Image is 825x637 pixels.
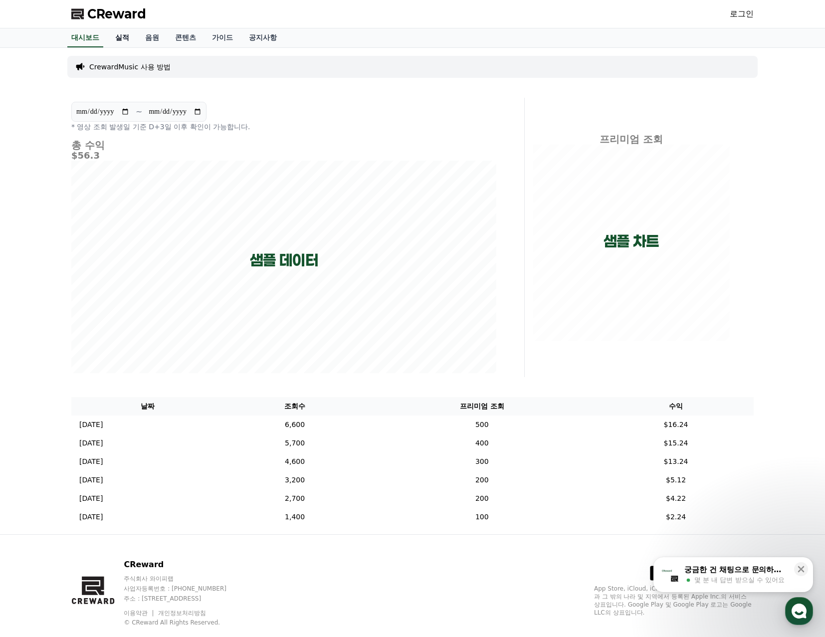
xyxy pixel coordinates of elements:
[71,6,146,22] a: CReward
[224,397,366,416] th: 조회수
[71,140,496,151] h4: 총 수익
[89,62,171,72] a: CrewardMusic 사용 방법
[79,438,103,448] p: [DATE]
[124,619,245,627] p: © CReward All Rights Reserved.
[79,475,103,485] p: [DATE]
[124,595,245,603] p: 주소 : [STREET_ADDRESS]
[71,397,224,416] th: 날짜
[107,28,137,47] a: 실적
[598,416,754,434] td: $16.24
[598,452,754,471] td: $13.24
[533,134,730,145] h4: 프리미엄 조회
[204,28,241,47] a: 가이드
[366,434,598,452] td: 400
[366,471,598,489] td: 200
[136,106,142,118] p: ~
[366,452,598,471] td: 300
[67,28,103,47] a: 대시보드
[598,508,754,526] td: $2.24
[366,416,598,434] td: 500
[224,434,366,452] td: 5,700
[598,397,754,416] th: 수익
[224,452,366,471] td: 4,600
[79,493,103,504] p: [DATE]
[124,610,155,617] a: 이용약관
[241,28,285,47] a: 공지사항
[224,508,366,526] td: 1,400
[3,316,66,341] a: 홈
[71,151,496,161] h5: $56.3
[79,420,103,430] p: [DATE]
[598,434,754,452] td: $15.24
[124,585,245,593] p: 사업자등록번호 : [PHONE_NUMBER]
[137,28,167,47] a: 음원
[79,456,103,467] p: [DATE]
[31,331,37,339] span: 홈
[158,610,206,617] a: 개인정보처리방침
[66,316,129,341] a: 대화
[224,471,366,489] td: 3,200
[87,6,146,22] span: CReward
[154,331,166,339] span: 설정
[124,575,245,583] p: 주식회사 와이피랩
[366,489,598,508] td: 200
[730,8,754,20] a: 로그인
[224,416,366,434] td: 6,600
[91,332,103,340] span: 대화
[604,232,659,250] p: 샘플 차트
[71,122,496,132] p: * 영상 조회 발생일 기준 D+3일 이후 확인이 가능합니다.
[366,397,598,416] th: 프리미엄 조회
[594,585,754,617] p: App Store, iCloud, iCloud Drive 및 iTunes Store는 미국과 그 밖의 나라 및 지역에서 등록된 Apple Inc.의 서비스 상표입니다. Goo...
[366,508,598,526] td: 100
[124,559,245,571] p: CReward
[598,489,754,508] td: $4.22
[129,316,192,341] a: 설정
[598,471,754,489] td: $5.12
[224,489,366,508] td: 2,700
[79,512,103,522] p: [DATE]
[167,28,204,47] a: 콘텐츠
[250,251,318,269] p: 샘플 데이터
